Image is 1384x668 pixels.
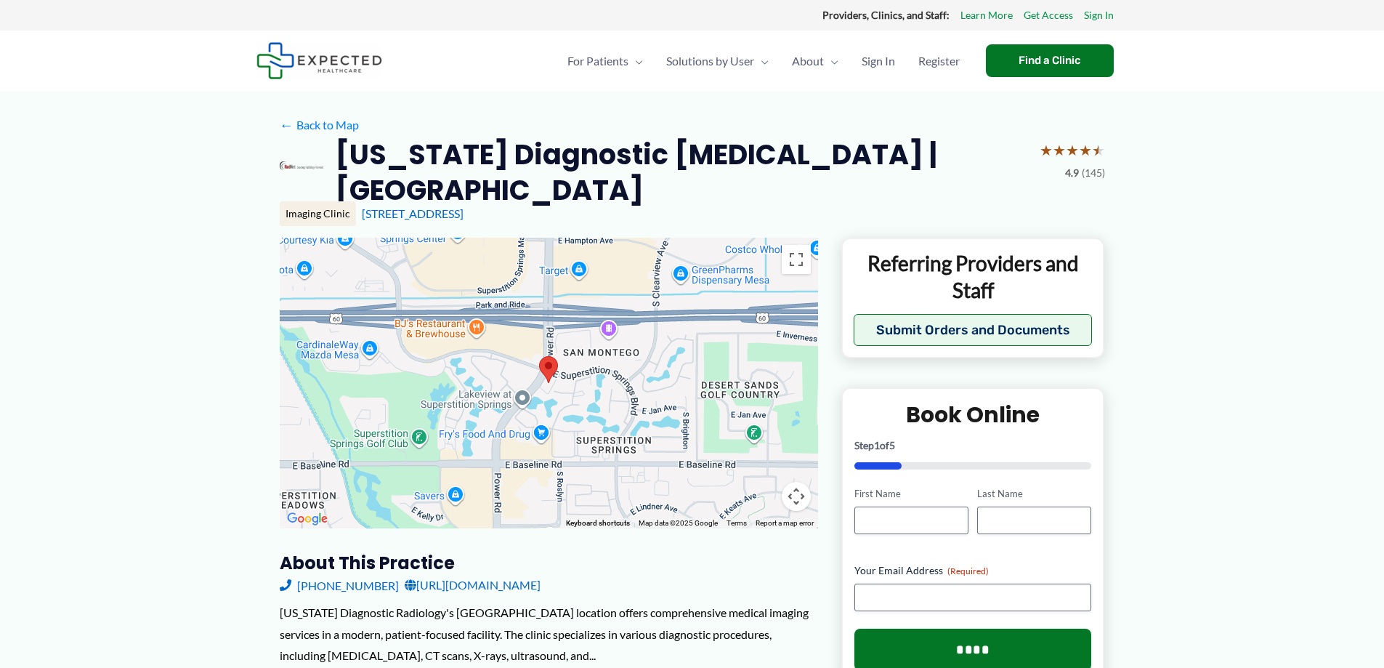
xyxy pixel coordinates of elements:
[556,36,655,86] a: For PatientsMenu Toggle
[918,36,960,86] span: Register
[889,439,895,451] span: 5
[280,574,399,596] a: [PHONE_NUMBER]
[280,552,818,574] h3: About this practice
[280,602,818,667] div: [US_STATE] Diagnostic Radiology's [GEOGRAPHIC_DATA] location offers comprehensive medical imaging...
[1065,164,1079,182] span: 4.9
[907,36,971,86] a: Register
[854,250,1093,303] p: Referring Providers and Staff
[822,9,950,21] strong: Providers, Clinics, and Staff:
[335,137,1028,209] h2: [US_STATE] Diagnostic [MEDICAL_DATA] | [GEOGRAPHIC_DATA]
[655,36,780,86] a: Solutions by UserMenu Toggle
[782,482,811,511] button: Map camera controls
[283,510,331,528] a: Open this area in Google Maps (opens a new window)
[280,201,356,226] div: Imaging Clinic
[405,574,541,596] a: [URL][DOMAIN_NAME]
[792,36,824,86] span: About
[666,36,754,86] span: Solutions by User
[854,440,1092,451] p: Step of
[639,519,718,527] span: Map data ©2025 Google
[854,487,968,501] label: First Name
[280,114,359,136] a: ←Back to Map
[256,42,382,79] img: Expected Healthcare Logo - side, dark font, small
[947,566,989,576] span: (Required)
[1066,137,1079,164] span: ★
[1082,164,1105,182] span: (145)
[854,314,1093,346] button: Submit Orders and Documents
[782,245,811,274] button: Toggle fullscreen view
[960,6,1013,25] a: Learn More
[824,36,838,86] span: Menu Toggle
[850,36,907,86] a: Sign In
[780,36,850,86] a: AboutMenu Toggle
[854,563,1092,578] label: Your Email Address
[756,519,814,527] a: Report a map error
[1040,137,1053,164] span: ★
[1053,137,1066,164] span: ★
[1024,6,1073,25] a: Get Access
[556,36,971,86] nav: Primary Site Navigation
[362,206,464,220] a: [STREET_ADDRESS]
[862,36,895,86] span: Sign In
[854,401,1092,429] h2: Book Online
[727,519,747,527] a: Terms (opens in new tab)
[874,439,880,451] span: 1
[1084,6,1114,25] a: Sign In
[754,36,769,86] span: Menu Toggle
[986,44,1114,77] a: Find a Clinic
[628,36,643,86] span: Menu Toggle
[977,487,1091,501] label: Last Name
[280,118,294,132] span: ←
[567,36,628,86] span: For Patients
[566,518,630,528] button: Keyboard shortcuts
[283,510,331,528] img: Google
[1092,137,1105,164] span: ★
[1079,137,1092,164] span: ★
